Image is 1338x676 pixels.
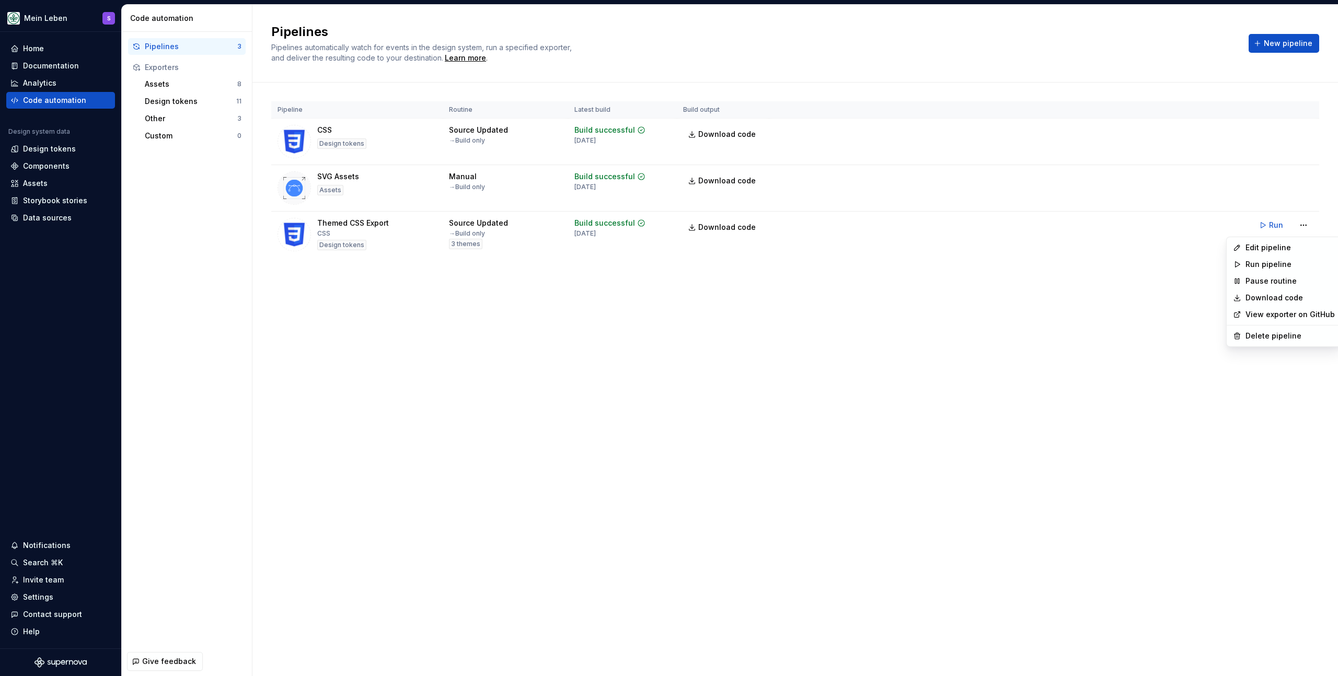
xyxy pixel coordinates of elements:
div: Edit pipeline [1245,242,1335,253]
div: Run pipeline [1245,259,1335,270]
div: Delete pipeline [1245,331,1335,341]
a: Download code [1245,293,1335,303]
div: Pause routine [1245,276,1335,286]
a: View exporter on GitHub [1245,309,1335,320]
